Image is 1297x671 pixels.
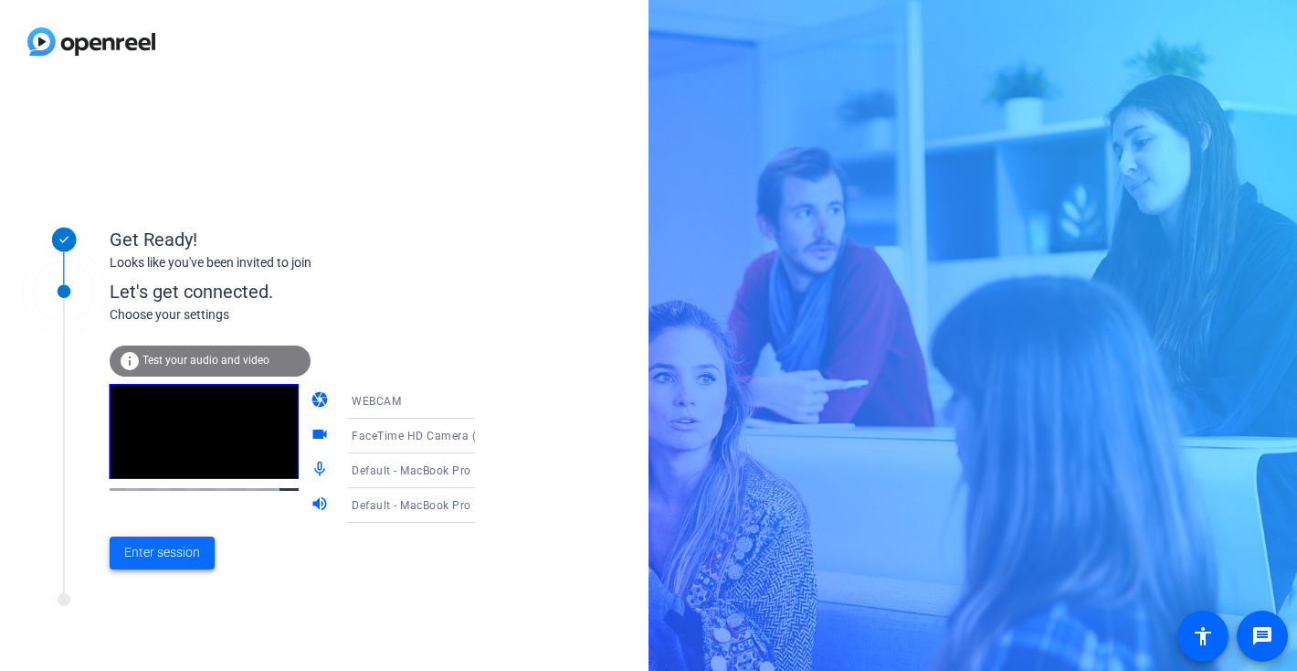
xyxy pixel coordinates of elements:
div: Let's get connected. [110,278,512,305]
button: Enter session [110,537,215,570]
mat-icon: message [1251,625,1273,647]
span: Default - MacBook Pro Speakers (Built-in) [352,497,572,512]
span: FaceTime HD Camera (Built-in) (05ac:8514) [352,428,586,442]
mat-icon: accessibility [1192,625,1214,647]
div: Looks like you've been invited to join [110,253,475,272]
div: Choose your settings [110,305,512,325]
div: Get Ready! [110,226,475,253]
mat-icon: videocam [311,425,332,447]
mat-icon: camera [311,390,332,412]
span: Default - MacBook Pro Microphone (Built-in) [352,463,586,477]
span: Test your audio and video [142,354,269,367]
span: Enter session [124,543,200,562]
span: WEBCAM [352,395,401,408]
mat-icon: mic_none [311,460,332,482]
mat-icon: volume_up [311,495,332,517]
mat-icon: info [119,350,141,372]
